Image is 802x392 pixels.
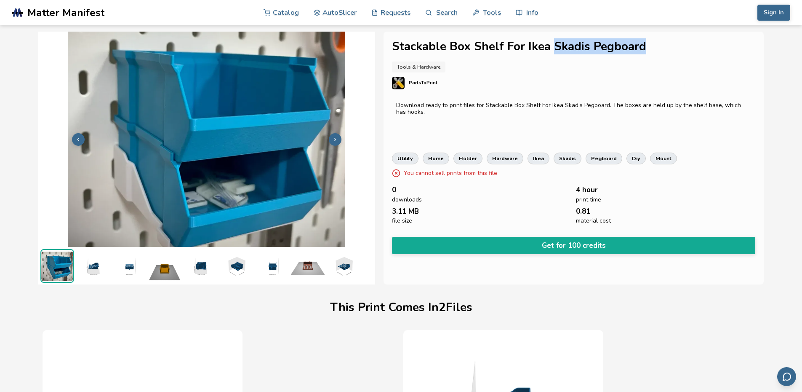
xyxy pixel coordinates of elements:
[626,153,646,164] a: diy
[184,249,217,283] img: 1_3D_Dimensions
[392,237,756,254] button: Get for 100 credits
[291,249,325,283] img: 2_Print_Preview
[392,207,419,215] span: 3.11 MB
[576,196,601,203] span: print time
[423,153,449,164] a: home
[76,249,110,283] img: 2_3D_Dimensions
[650,153,677,164] a: mount
[757,5,790,21] button: Sign In
[392,153,418,164] a: utility
[392,77,405,89] img: PartsToPrint's profile
[392,217,412,224] span: file size
[487,153,523,164] a: hardware
[330,301,472,314] h1: This Print Comes In 2 File s
[392,77,756,98] a: PartsToPrint's profilePartsToPrint
[27,7,104,19] span: Matter Manifest
[409,78,437,87] p: PartsToPrint
[255,249,289,283] img: 1_3D_Dimensions
[554,153,581,164] a: skadis
[404,169,497,177] p: You cannot sell prints from this file
[576,217,611,224] span: material cost
[219,249,253,283] img: 1_3D_Dimensions
[392,196,422,203] span: downloads
[576,186,598,194] span: 4 hour
[528,153,549,164] a: ikea
[148,249,181,283] img: 1_Print_Preview
[586,153,622,164] a: pegboard
[396,102,751,115] p: Download ready to print files for Stackable Box Shelf For Ikea Skadis Pegboard. The boxes are hel...
[392,62,445,72] a: Tools & Hardware
[777,367,796,386] button: Send feedback via email
[576,207,590,215] span: 0.81
[453,153,482,164] a: holder
[327,249,360,283] img: 2_3D_Dimensions
[392,40,756,53] h1: Stackable Box Shelf For Ikea Skadis Pegboard
[392,186,396,194] span: 0
[112,249,146,283] img: 2_3D_Dimensions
